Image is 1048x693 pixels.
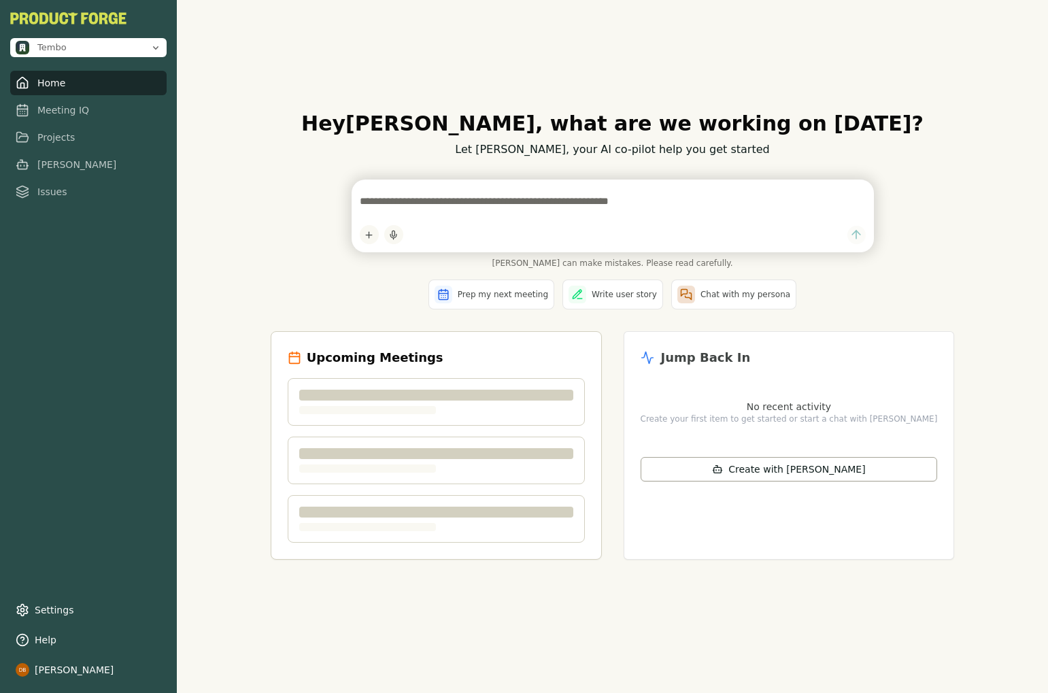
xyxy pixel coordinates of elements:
[37,41,67,54] span: Tembo
[10,98,167,122] a: Meeting IQ
[307,348,443,367] h2: Upcoming Meetings
[384,225,403,244] button: Start dictation
[10,12,126,24] button: PF-Logo
[641,400,938,413] p: No recent activity
[700,289,790,300] span: Chat with my persona
[10,12,126,24] img: Product Forge
[10,71,167,95] a: Home
[16,663,29,677] img: profile
[641,413,938,424] p: Create your first item to get started or start a chat with [PERSON_NAME]
[671,280,796,309] button: Chat with my persona
[360,225,379,244] button: Add content to chat
[10,125,167,150] a: Projects
[458,289,548,300] span: Prep my next meeting
[10,152,167,177] a: [PERSON_NAME]
[592,289,657,300] span: Write user story
[10,180,167,204] a: Issues
[428,280,554,309] button: Prep my next meeting
[352,258,874,269] span: [PERSON_NAME] can make mistakes. Please read carefully.
[562,280,663,309] button: Write user story
[271,141,955,158] p: Let [PERSON_NAME], your AI co-pilot help you get started
[847,226,866,244] button: Send message
[10,38,167,57] button: Open organization switcher
[271,112,955,136] h1: Hey [PERSON_NAME] , what are we working on [DATE]?
[728,462,865,476] span: Create with [PERSON_NAME]
[661,348,751,367] h2: Jump Back In
[16,41,29,54] img: Tembo
[10,628,167,652] button: Help
[10,598,167,622] a: Settings
[641,457,938,481] button: Create with [PERSON_NAME]
[10,658,167,682] button: [PERSON_NAME]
